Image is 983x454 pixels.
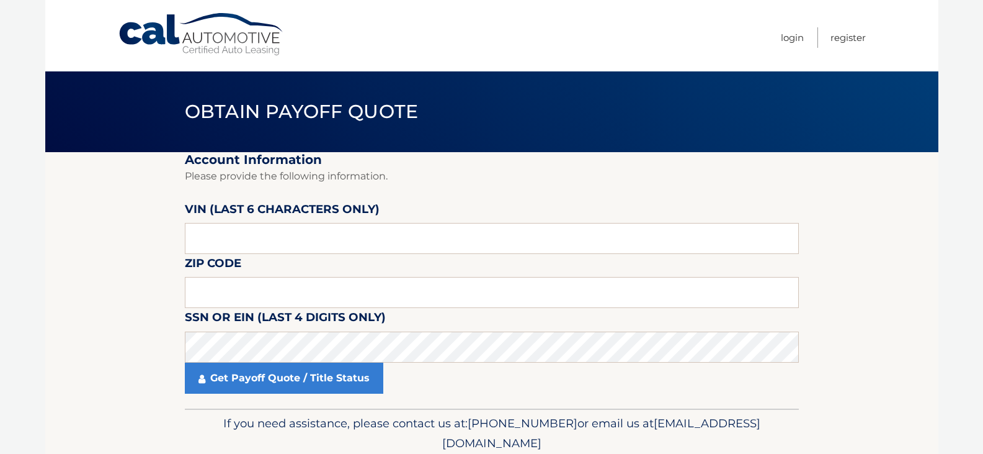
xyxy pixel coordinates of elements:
a: Login [781,27,804,48]
span: [PHONE_NUMBER] [468,416,577,430]
a: Cal Automotive [118,12,285,57]
label: VIN (last 6 characters only) [185,200,380,223]
a: Get Payoff Quote / Title Status [185,363,383,394]
label: SSN or EIN (last 4 digits only) [185,308,386,331]
p: Please provide the following information. [185,168,799,185]
span: Obtain Payoff Quote [185,100,419,123]
a: Register [830,27,866,48]
label: Zip Code [185,254,241,277]
p: If you need assistance, please contact us at: or email us at [193,414,791,453]
h2: Account Information [185,152,799,168]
